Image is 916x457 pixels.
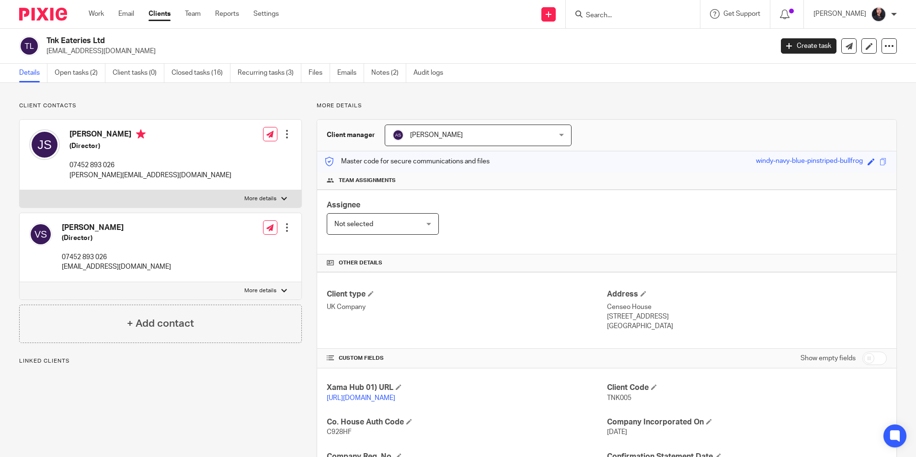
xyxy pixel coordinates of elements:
a: Details [19,64,47,82]
p: 07452 893 026 [62,252,171,262]
p: [GEOGRAPHIC_DATA] [607,321,887,331]
p: Censeo House [607,302,887,312]
p: [EMAIL_ADDRESS][DOMAIN_NAME] [46,46,767,56]
img: svg%3E [19,36,39,56]
p: 07452 893 026 [69,160,231,170]
a: Settings [253,9,279,19]
h4: Xama Hub 01) URL [327,383,607,393]
h4: + Add contact [127,316,194,331]
img: MicrosoftTeams-image.jfif [871,7,886,22]
p: Linked clients [19,357,302,365]
a: Work [89,9,104,19]
p: [PERSON_NAME][EMAIL_ADDRESS][DOMAIN_NAME] [69,171,231,180]
img: svg%3E [29,129,60,160]
p: More details [244,287,276,295]
span: Not selected [334,221,373,228]
h4: [PERSON_NAME] [62,223,171,233]
p: [EMAIL_ADDRESS][DOMAIN_NAME] [62,262,171,272]
span: C928HF [327,429,352,435]
a: Create task [781,38,836,54]
p: Client contacts [19,102,302,110]
a: Team [185,9,201,19]
h4: Address [607,289,887,299]
a: Clients [149,9,171,19]
i: Primary [136,129,146,139]
h5: (Director) [69,141,231,151]
p: Master code for secure communications and files [324,157,490,166]
p: [STREET_ADDRESS] [607,312,887,321]
a: [URL][DOMAIN_NAME] [327,395,395,401]
img: Pixie [19,8,67,21]
span: Get Support [723,11,760,17]
h4: Client type [327,289,607,299]
span: TNK005 [607,395,631,401]
p: More details [317,102,897,110]
img: svg%3E [29,223,52,246]
a: Files [309,64,330,82]
p: UK Company [327,302,607,312]
a: Open tasks (2) [55,64,105,82]
a: Recurring tasks (3) [238,64,301,82]
a: Audit logs [413,64,450,82]
p: [PERSON_NAME] [813,9,866,19]
img: svg%3E [392,129,404,141]
h3: Client manager [327,130,375,140]
span: [PERSON_NAME] [410,132,463,138]
a: Emails [337,64,364,82]
h4: CUSTOM FIELDS [327,354,607,362]
div: windy-navy-blue-pinstriped-bullfrog [756,156,863,167]
a: Closed tasks (16) [172,64,230,82]
h4: Client Code [607,383,887,393]
a: Notes (2) [371,64,406,82]
h4: Company Incorporated On [607,417,887,427]
span: Other details [339,259,382,267]
a: Client tasks (0) [113,64,164,82]
p: More details [244,195,276,203]
label: Show empty fields [801,354,856,363]
span: Team assignments [339,177,396,184]
h5: (Director) [62,233,171,243]
h2: Tnk Eateries Ltd [46,36,622,46]
a: Email [118,9,134,19]
input: Search [585,11,671,20]
h4: Co. House Auth Code [327,417,607,427]
span: [DATE] [607,429,627,435]
span: Assignee [327,201,360,209]
h4: [PERSON_NAME] [69,129,231,141]
a: Reports [215,9,239,19]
